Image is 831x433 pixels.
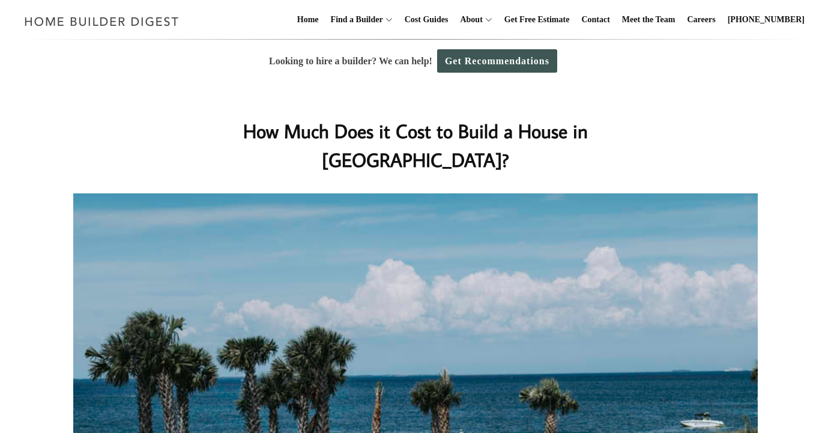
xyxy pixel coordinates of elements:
a: Get Recommendations [437,49,557,73]
a: Get Free Estimate [500,1,575,39]
a: [PHONE_NUMBER] [723,1,809,39]
a: Cost Guides [400,1,453,39]
a: Meet the Team [617,1,680,39]
a: Find a Builder [326,1,383,39]
a: Home [292,1,324,39]
a: Careers [683,1,721,39]
h1: How Much Does it Cost to Build a House in [GEOGRAPHIC_DATA]? [176,117,655,174]
a: Contact [576,1,614,39]
img: Home Builder Digest [19,10,184,33]
a: About [455,1,482,39]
